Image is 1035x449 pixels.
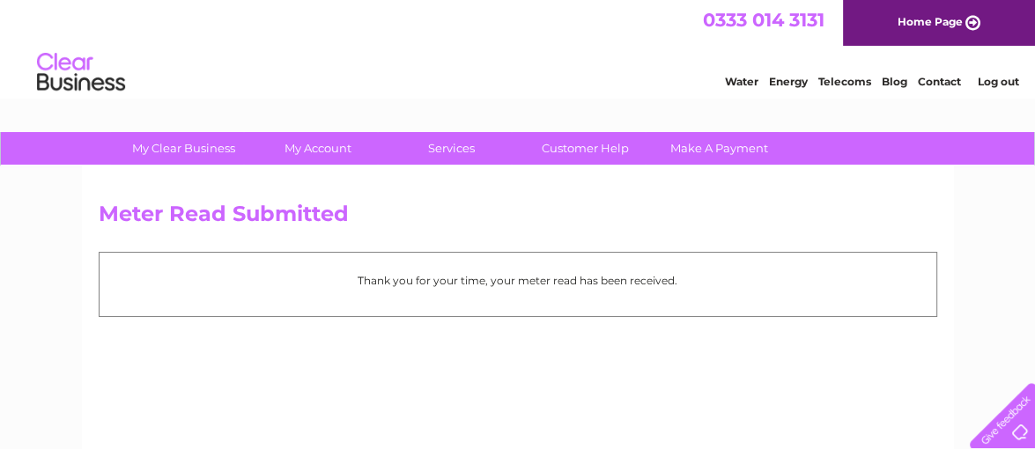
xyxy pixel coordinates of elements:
[647,132,792,165] a: Make A Payment
[108,272,928,289] p: Thank you for your time, your meter read has been received.
[978,75,1019,88] a: Log out
[725,75,758,88] a: Water
[102,10,935,85] div: Clear Business is a trading name of Verastar Limited (registered in [GEOGRAPHIC_DATA] No. 3667643...
[245,132,390,165] a: My Account
[111,132,256,165] a: My Clear Business
[36,46,126,99] img: logo.png
[769,75,808,88] a: Energy
[818,75,871,88] a: Telecoms
[99,202,937,235] h2: Meter Read Submitted
[379,132,524,165] a: Services
[882,75,907,88] a: Blog
[513,132,658,165] a: Customer Help
[918,75,961,88] a: Contact
[703,9,824,31] a: 0333 014 3131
